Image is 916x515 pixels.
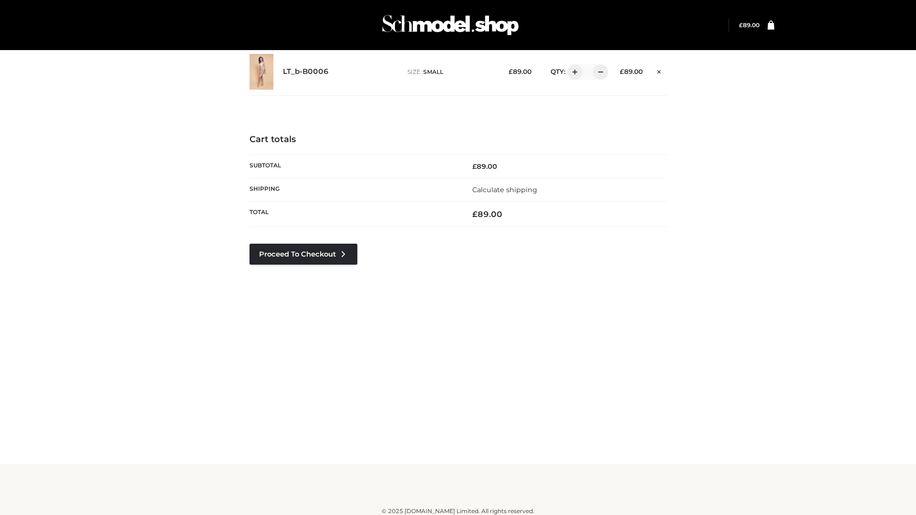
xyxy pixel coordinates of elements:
a: Calculate shipping [472,185,537,194]
th: Subtotal [250,154,458,178]
p: size : [407,68,494,76]
span: £ [739,21,743,29]
a: £89.00 [739,21,760,29]
bdi: 89.00 [472,209,502,219]
bdi: 89.00 [620,68,643,75]
img: Schmodel Admin 964 [379,6,522,44]
span: £ [472,209,478,219]
th: Total [250,202,458,227]
bdi: 89.00 [472,162,497,171]
span: £ [472,162,477,171]
span: £ [509,68,513,75]
bdi: 89.00 [509,68,531,75]
span: SMALL [423,68,443,75]
bdi: 89.00 [739,21,760,29]
a: Remove this item [652,64,666,77]
div: QTY: [541,64,605,80]
h4: Cart totals [250,134,666,145]
a: Proceed to Checkout [250,244,357,265]
th: Shipping [250,178,458,201]
a: LT_b-B0006 [283,67,329,76]
span: £ [620,68,624,75]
